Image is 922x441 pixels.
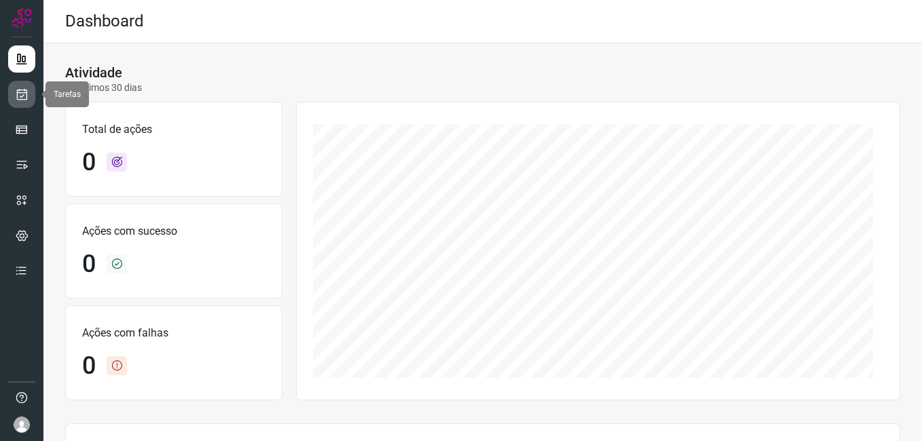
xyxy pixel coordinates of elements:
[82,223,265,239] p: Ações com sucesso
[65,12,144,31] h2: Dashboard
[82,148,96,177] h1: 0
[82,250,96,279] h1: 0
[82,325,265,341] p: Ações com falhas
[54,90,81,99] span: Tarefas
[65,64,122,81] h3: Atividade
[12,8,32,28] img: Logo
[65,81,142,95] p: Últimos 30 dias
[14,417,30,433] img: avatar-user-boy.jpg
[82,351,96,381] h1: 0
[82,121,265,138] p: Total de ações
